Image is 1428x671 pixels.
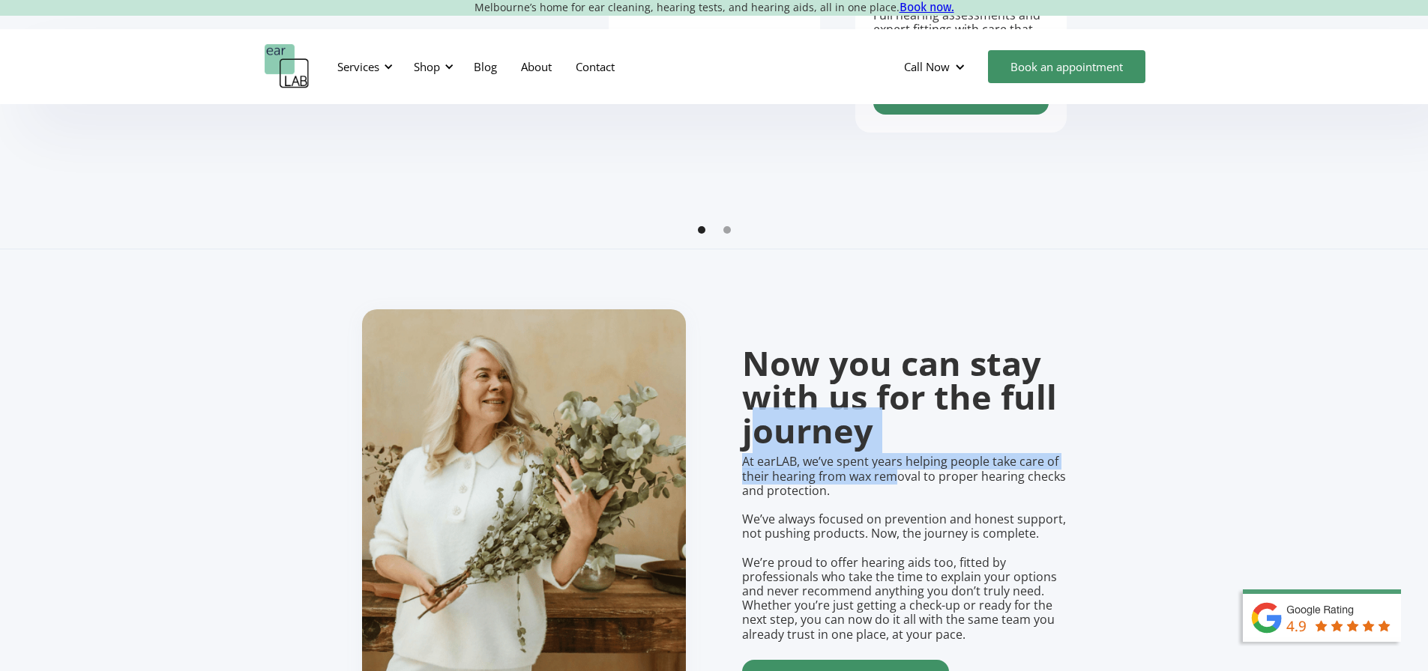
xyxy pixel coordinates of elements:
strong: Now you can stay with us for the full journey [742,340,1057,453]
a: Book an appointment [988,50,1145,83]
a: home [265,44,310,89]
a: Blog [462,45,509,88]
a: Contact [564,45,627,88]
div: Show slide 2 of 2 [723,226,731,234]
div: Call Now [892,44,980,89]
div: Services [337,59,379,74]
div: Services [328,44,397,89]
div: Show slide 1 of 2 [698,226,705,234]
div: Call Now [904,59,950,74]
div: Shop [405,44,458,89]
div: Shop [414,59,440,74]
a: About [509,45,564,88]
p: At earLAB, we’ve spent years helping people take care of their hearing from wax removal to proper... [742,455,1066,641]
